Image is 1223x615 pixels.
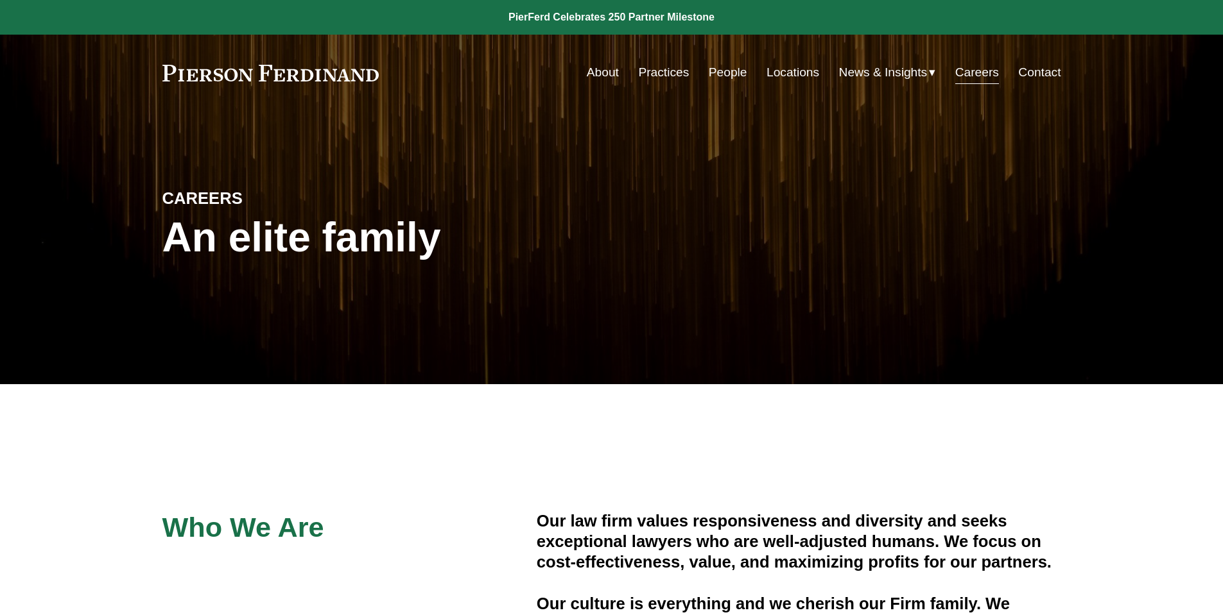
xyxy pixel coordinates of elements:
h1: An elite family [162,214,612,261]
a: Careers [955,60,999,85]
a: About [587,60,619,85]
a: People [709,60,747,85]
a: Contact [1018,60,1061,85]
a: folder dropdown [839,60,936,85]
h4: Our law firm values responsiveness and diversity and seeks exceptional lawyers who are well-adjus... [537,510,1061,573]
span: Who We Are [162,512,324,543]
span: News & Insights [839,62,928,84]
a: Practices [638,60,689,85]
h4: CAREERS [162,188,387,208]
a: Locations [767,60,819,85]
